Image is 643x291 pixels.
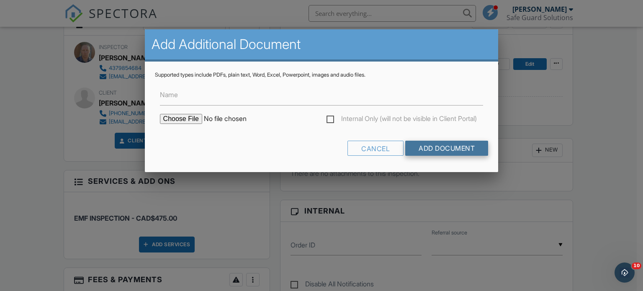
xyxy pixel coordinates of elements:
label: Internal Only (will not be visible in Client Portal) [327,115,477,125]
label: Name [160,90,178,99]
div: Supported types include PDFs, plain text, Word, Excel, Powerpoint, images and audio files. [155,72,489,78]
input: Add Document [405,141,488,156]
h2: Add Additional Document [152,36,492,53]
iframe: Intercom live chat [615,263,635,283]
div: Cancel [347,141,404,156]
span: 10 [632,263,641,269]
